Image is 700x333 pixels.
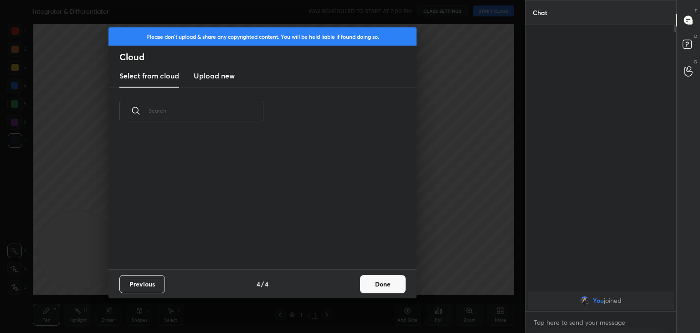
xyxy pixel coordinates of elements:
h4: 4 [257,279,260,289]
h4: 4 [265,279,268,289]
span: You [593,297,604,304]
h3: Upload new [194,70,235,81]
h2: Cloud [119,51,417,63]
p: Chat [525,0,555,25]
input: Search [149,91,263,130]
div: grid [525,290,676,312]
h4: / [261,279,264,289]
img: d89acffa0b7b45d28d6908ca2ce42307.jpg [580,296,589,305]
p: T [695,7,697,14]
p: G [694,58,697,65]
div: Please don't upload & share any copyrighted content. You will be held liable if found doing so. [108,27,417,46]
button: Previous [119,275,165,293]
p: D [694,33,697,40]
h3: Select from cloud [119,70,179,81]
button: Done [360,275,406,293]
span: joined [604,297,622,304]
